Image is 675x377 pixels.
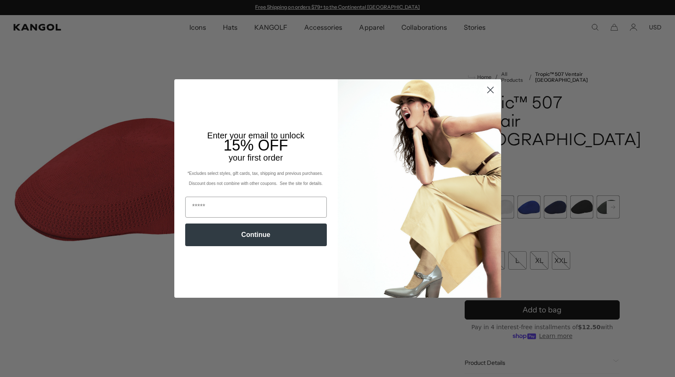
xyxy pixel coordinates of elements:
[483,83,498,97] button: Close dialog
[187,171,324,186] span: *Excludes select styles, gift cards, tax, shipping and previous purchases. Discount does not comb...
[207,131,305,140] span: Enter your email to unlock
[223,137,288,154] span: 15% OFF
[338,79,501,297] img: 93be19ad-e773-4382-80b9-c9d740c9197f.jpeg
[185,224,327,246] button: Continue
[229,153,283,162] span: your first order
[185,197,327,218] input: Email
